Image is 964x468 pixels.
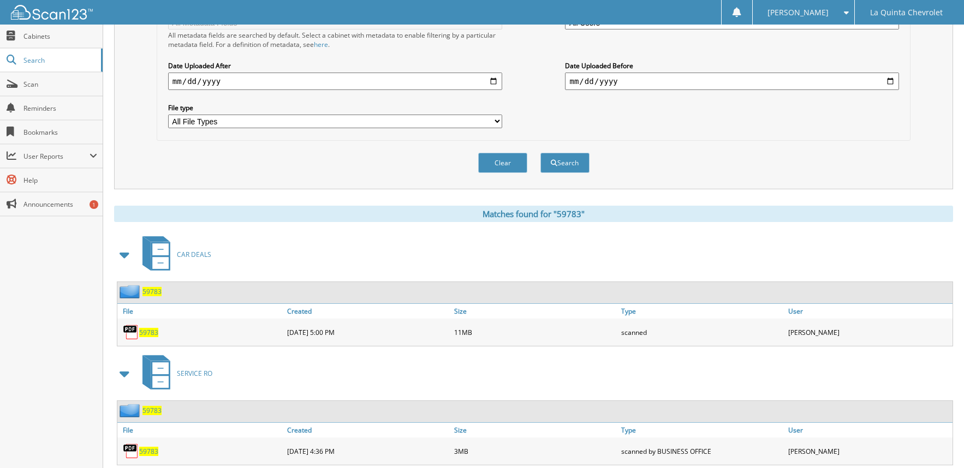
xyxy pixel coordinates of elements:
span: Scan [23,80,97,89]
a: 59783 [142,406,162,415]
label: Date Uploaded Before [565,61,899,70]
label: Date Uploaded After [168,61,502,70]
div: [DATE] 4:36 PM [284,440,451,462]
div: All metadata fields are searched by default. Select a cabinet with metadata to enable filtering b... [168,31,502,49]
div: 3MB [451,440,618,462]
a: 59783 [139,447,158,456]
span: Announcements [23,200,97,209]
a: Size [451,304,618,319]
a: Created [284,423,451,437]
img: folder2.png [120,285,142,298]
span: Cabinets [23,32,97,41]
div: [PERSON_NAME] [786,321,953,343]
iframe: Chat Widget [909,416,964,468]
span: La Quinta Chevrolet [870,9,943,16]
span: [PERSON_NAME] [767,9,829,16]
div: [PERSON_NAME] [786,440,953,462]
a: Created [284,304,451,319]
a: 59783 [139,328,158,337]
div: scanned by BUSINESS OFFICE [618,440,786,462]
img: PDF.png [123,324,139,340]
a: User [786,304,953,319]
div: scanned [618,321,786,343]
span: Bookmarks [23,128,97,137]
img: folder2.png [120,404,142,417]
div: Matches found for "59783" [114,206,953,222]
a: here [314,40,328,49]
a: 59783 [142,287,162,296]
span: CAR DEALS [177,250,211,259]
span: SERVICE RO [177,369,212,378]
button: Clear [478,153,527,173]
label: File type [168,103,502,112]
div: 1 [90,200,98,209]
span: Reminders [23,104,97,113]
a: File [117,304,284,319]
a: CAR DEALS [136,233,211,276]
button: Search [540,153,590,173]
span: User Reports [23,152,90,161]
div: 11MB [451,321,618,343]
a: Size [451,423,618,437]
a: User [786,423,953,437]
input: end [565,73,899,90]
div: [DATE] 5:00 PM [284,321,451,343]
a: File [117,423,284,437]
a: Type [618,304,786,319]
a: SERVICE RO [136,352,212,395]
input: start [168,73,502,90]
a: Type [618,423,786,437]
span: Search [23,56,96,65]
img: scan123-logo-white.svg [11,5,93,20]
img: PDF.png [123,443,139,459]
span: Help [23,176,97,185]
